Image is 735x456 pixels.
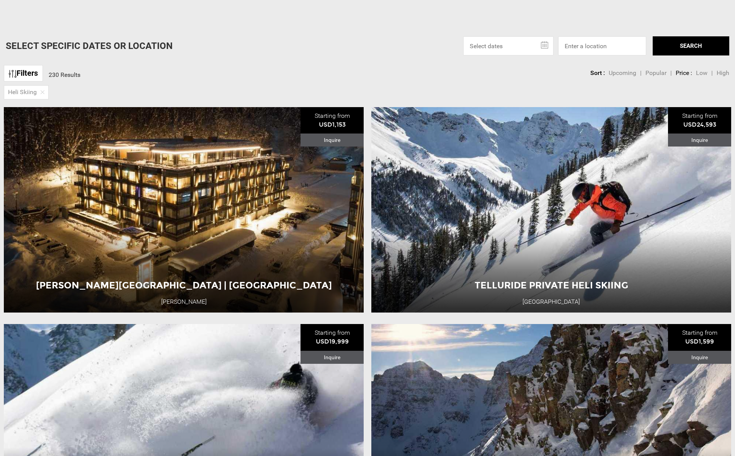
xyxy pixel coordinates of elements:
a: Filters [4,65,43,81]
img: close-icon.png [41,90,44,94]
p: Select Specific Dates Or Location [6,39,173,52]
li: | [711,69,713,78]
span: Low [696,69,707,77]
input: Enter a location [558,36,646,55]
button: SEARCH [653,36,729,55]
input: Select dates [463,36,554,55]
span: 230 Results [49,71,80,78]
span: Popular [645,69,666,77]
li: Sort : [590,69,605,78]
span: Heli Skiing [8,88,37,97]
li: Price : [676,69,692,78]
span: Upcoming [609,69,636,77]
li: | [640,69,642,78]
img: btn-icon.svg [9,70,16,78]
span: High [717,69,729,77]
li: | [670,69,672,78]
